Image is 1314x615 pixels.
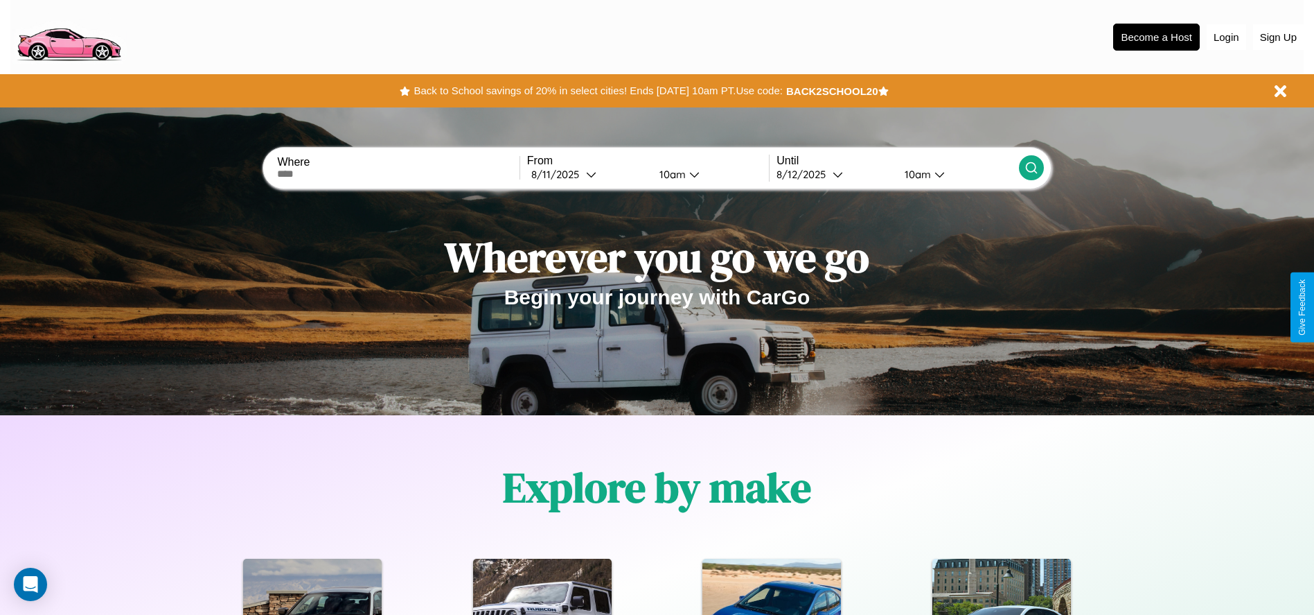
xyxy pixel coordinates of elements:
[14,568,47,601] div: Open Intercom Messenger
[527,155,769,167] label: From
[503,459,811,516] h1: Explore by make
[652,168,689,181] div: 10am
[277,156,519,168] label: Where
[527,167,648,182] button: 8/11/2025
[786,85,878,97] b: BACK2SCHOOL20
[410,81,785,101] button: Back to School savings of 20% in select cities! Ends [DATE] 10am PT.Use code:
[894,167,1019,182] button: 10am
[1253,24,1304,50] button: Sign Up
[1297,279,1307,336] div: Give Feedback
[10,7,127,64] img: logo
[1207,24,1246,50] button: Login
[898,168,934,181] div: 10am
[776,168,833,181] div: 8 / 12 / 2025
[648,167,770,182] button: 10am
[531,168,586,181] div: 8 / 11 / 2025
[1113,24,1200,51] button: Become a Host
[776,155,1018,167] label: Until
